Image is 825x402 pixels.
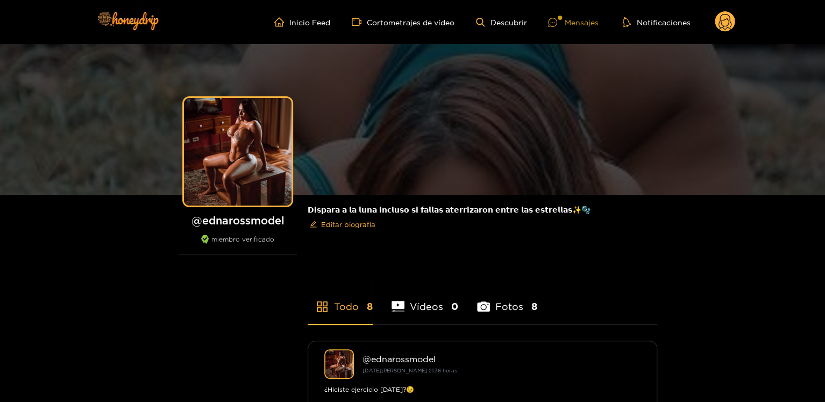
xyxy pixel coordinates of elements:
font: 0 [451,301,458,312]
font: 8 [531,301,537,312]
font: Editar biografía [321,221,375,228]
span: editar [310,221,317,229]
font: Mensajes [564,18,598,26]
font: Todo [334,301,359,312]
a: Cortometrajes de vídeo [352,17,454,27]
span: tienda de aplicaciones [316,300,329,313]
a: Descubrir [476,18,527,27]
img: modelo ednaross [324,349,354,379]
font: Cortometrajes de vídeo [367,18,454,26]
span: hogar [274,17,289,27]
font: @ednarossmodel [362,354,436,364]
font: 8 [367,301,373,312]
font: [DATE][PERSON_NAME] 21:36 horas [362,368,457,373]
font: Notificaciones [636,18,690,26]
button: editarEditar biografía [308,216,378,233]
a: Inicio Feed [274,17,330,27]
button: Notificaciones [620,17,693,27]
font: Fotos [495,301,523,312]
font: miembro verificado [211,236,274,243]
font: @ednarossmodel [191,214,285,226]
font: Vídeos [410,301,443,312]
font: Descubrir [490,18,527,26]
font: Inicio Feed [289,18,330,26]
span: cámara de vídeo [352,17,367,27]
font: ¿Hiciste ejercicio [DATE]?😉 [324,386,414,393]
font: 𝗗𝗶𝘀𝗽𝗮𝗿𝗮 𝗮 𝗹𝗮 𝗹𝘂𝗻𝗮 𝗶𝗻𝗰𝗹𝘂𝘀𝗼 𝘀𝗶 𝗳𝗮𝗹𝗹𝗮𝘀 𝗮𝘁𝗲𝗿𝗿𝗶𝘇𝗮𝗿𝗼𝗻 𝗲𝗻𝘁𝗿𝗲 𝗹𝗮𝘀 𝗲𝘀𝘁𝗿𝗲𝗹𝗹𝗮𝘀✨🫧 [308,206,591,214]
